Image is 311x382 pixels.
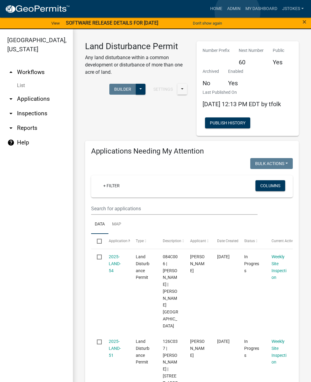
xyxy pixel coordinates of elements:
[66,20,158,26] strong: SOFTWARE RELEASE DETAILS FOR [DATE]
[103,234,130,248] datatable-header-cell: Application Number
[190,339,205,358] span: Marvin Roberts
[136,339,149,364] span: Land Disturbance Permit
[244,254,259,273] span: In Progress
[163,254,178,328] span: 084C006 | Marvin Roberts | DENNIS STATION RD
[85,41,187,52] h3: Land Disturbance Permit
[109,254,121,273] a: 2025-LAND-54
[163,239,181,243] span: Description
[109,239,142,243] span: Application Number
[108,215,125,234] a: Map
[7,124,15,132] i: arrow_drop_down
[238,234,265,248] datatable-header-cell: Status
[211,234,238,248] datatable-header-cell: Date Created
[273,59,284,66] h5: Yes
[302,18,306,26] span: ×
[203,100,281,108] span: [DATE] 12:13 PM EDT by tfolk
[7,69,15,76] i: arrow_drop_up
[98,180,125,191] a: + Filter
[208,3,225,15] a: Home
[239,59,264,66] h5: 60
[239,47,264,54] p: Next Number
[130,234,157,248] datatable-header-cell: Type
[136,239,144,243] span: Type
[7,110,15,117] i: arrow_drop_down
[7,95,15,103] i: arrow_drop_down
[244,339,259,358] span: In Progress
[203,47,230,54] p: Number Prefix
[205,121,250,126] wm-modal-confirm: Workflow Publish History
[217,239,238,243] span: Date Created
[190,18,224,28] button: Don't show again
[190,254,205,273] span: Marvin Roberts
[217,254,230,259] span: 09/09/2025
[149,84,178,95] button: Settings
[85,54,187,76] p: Any land disturbance within a common development or disturbance of more than one acre of land.
[91,215,108,234] a: Data
[203,68,219,75] p: Archived
[91,202,258,215] input: Search for applications
[228,68,243,75] p: Enabled
[273,47,284,54] p: Public
[109,84,136,95] button: Builder
[203,79,219,87] h5: No
[228,79,243,87] h5: Yes
[280,3,306,15] a: jstokes
[109,339,121,358] a: 2025-LAND-51
[272,254,286,280] a: Weekly Site Inspection
[136,254,149,280] span: Land Disturbance Permit
[302,18,306,25] button: Close
[272,339,286,364] a: Weekly Site Inspection
[266,234,293,248] datatable-header-cell: Current Activity
[184,234,211,248] datatable-header-cell: Applicant
[244,239,255,243] span: Status
[255,180,285,191] button: Columns
[203,89,281,96] p: Last Published On
[91,147,293,156] h4: Applications Needing My Attention
[205,117,250,128] button: Publish History
[49,18,62,28] a: View
[272,239,297,243] span: Current Activity
[217,339,230,344] span: 08/12/2025
[250,158,293,169] button: Bulk Actions
[7,139,15,146] i: help
[91,234,103,248] datatable-header-cell: Select
[190,239,206,243] span: Applicant
[157,234,184,248] datatable-header-cell: Description
[243,3,280,15] a: My Dashboard
[225,3,243,15] a: Admin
